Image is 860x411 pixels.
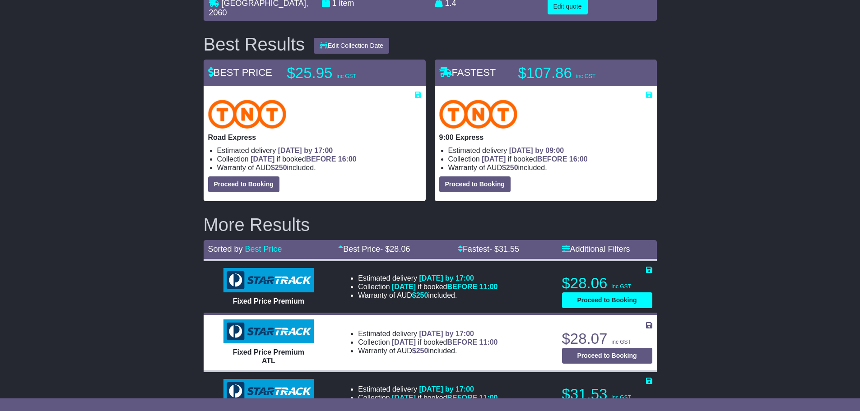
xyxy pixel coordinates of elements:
a: Best Price- $28.06 [338,245,410,254]
li: Estimated delivery [358,385,497,393]
li: Warranty of AUD included. [217,163,421,172]
span: 11:00 [479,283,498,291]
li: Collection [448,155,652,163]
button: Proceed to Booking [208,176,279,192]
span: [DATE] [392,283,416,291]
span: if booked [392,338,497,346]
span: if booked [482,155,587,163]
span: 11:00 [479,394,498,402]
span: BEST PRICE [208,67,272,78]
li: Warranty of AUD included. [358,346,497,355]
p: $107.86 [518,64,631,82]
h2: More Results [204,215,657,235]
span: 16:00 [569,155,588,163]
button: Proceed to Booking [562,292,652,308]
span: [DATE] [392,394,416,402]
button: Edit Collection Date [314,38,389,54]
div: Best Results [199,34,310,54]
span: BEFORE [447,394,477,402]
img: StarTrack: Fixed Price Premium ATL [223,319,314,344]
li: Estimated delivery [358,329,497,338]
span: Sorted by [208,245,243,254]
span: [DATE] by 17:00 [419,385,474,393]
span: BEFORE [447,283,477,291]
span: FASTEST [439,67,496,78]
span: if booked [392,283,497,291]
span: if booked [392,394,497,402]
span: 28.06 [390,245,410,254]
li: Estimated delivery [448,146,652,155]
p: $25.95 [287,64,400,82]
span: 250 [416,347,428,355]
span: $ [271,164,287,171]
a: Additional Filters [562,245,630,254]
span: [DATE] by 17:00 [419,274,474,282]
span: Fixed Price Premium [233,297,304,305]
a: Fastest- $31.55 [458,245,519,254]
span: inc GST [337,73,356,79]
span: [DATE] by 17:00 [278,147,333,154]
li: Collection [358,282,497,291]
span: inc GST [612,283,631,290]
p: 9:00 Express [439,133,652,142]
p: Road Express [208,133,421,142]
span: [DATE] by 09:00 [509,147,564,154]
span: BEFORE [306,155,336,163]
span: [DATE] [482,155,506,163]
span: BEFORE [537,155,567,163]
p: $28.07 [562,330,652,348]
img: StarTrack: Premium [223,379,314,403]
button: Proceed to Booking [439,176,511,192]
button: Proceed to Booking [562,348,652,364]
p: $31.53 [562,385,652,403]
span: 250 [416,291,428,299]
span: 250 [275,164,287,171]
li: Warranty of AUD included. [448,163,652,172]
span: 11:00 [479,338,498,346]
span: inc GST [612,394,631,401]
span: 16:00 [338,155,357,163]
p: $28.06 [562,274,652,292]
span: [DATE] [251,155,274,163]
li: Estimated delivery [217,146,421,155]
span: inc GST [612,339,631,345]
span: - $ [489,245,519,254]
li: Estimated delivery [358,274,497,282]
span: 250 [506,164,518,171]
span: inc GST [576,73,595,79]
span: $ [502,164,518,171]
img: TNT Domestic: 9:00 Express [439,100,518,129]
span: [DATE] by 17:00 [419,330,474,337]
span: $ [412,291,428,299]
a: Best Price [245,245,282,254]
li: Collection [358,393,497,402]
span: BEFORE [447,338,477,346]
span: [DATE] [392,338,416,346]
span: 31.55 [499,245,519,254]
li: Warranty of AUD included. [358,291,497,300]
span: Fixed Price Premium ATL [233,348,304,365]
li: Collection [217,155,421,163]
li: Collection [358,338,497,346]
span: if booked [251,155,356,163]
img: StarTrack: Fixed Price Premium [223,268,314,292]
span: $ [412,347,428,355]
img: TNT Domestic: Road Express [208,100,287,129]
span: - $ [380,245,410,254]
